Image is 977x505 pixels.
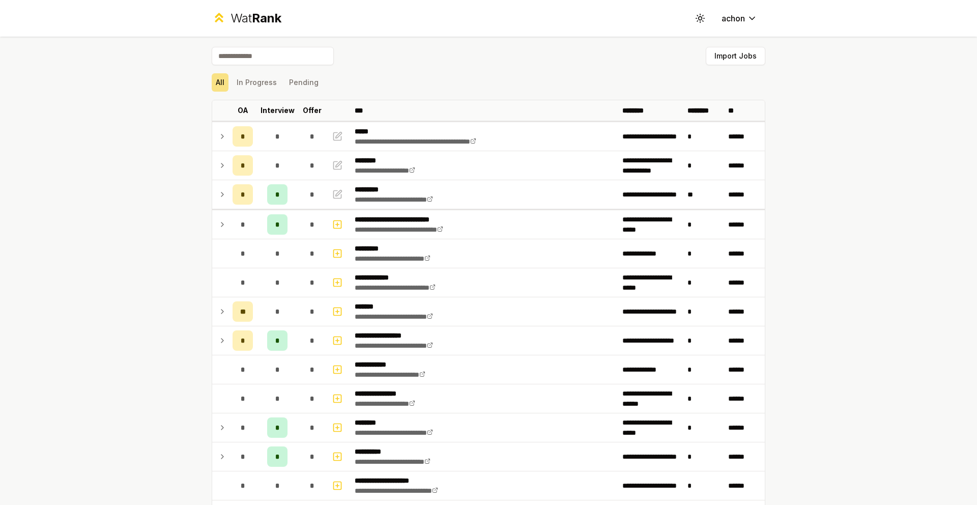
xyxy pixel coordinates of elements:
span: Rank [252,11,281,25]
button: achon [713,9,765,27]
button: In Progress [233,73,281,92]
div: Wat [231,10,281,26]
button: Import Jobs [706,47,765,65]
a: WatRank [212,10,281,26]
p: Offer [303,105,322,116]
p: Interview [261,105,295,116]
button: All [212,73,228,92]
p: OA [238,105,248,116]
button: Pending [285,73,323,92]
span: achon [722,12,745,24]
